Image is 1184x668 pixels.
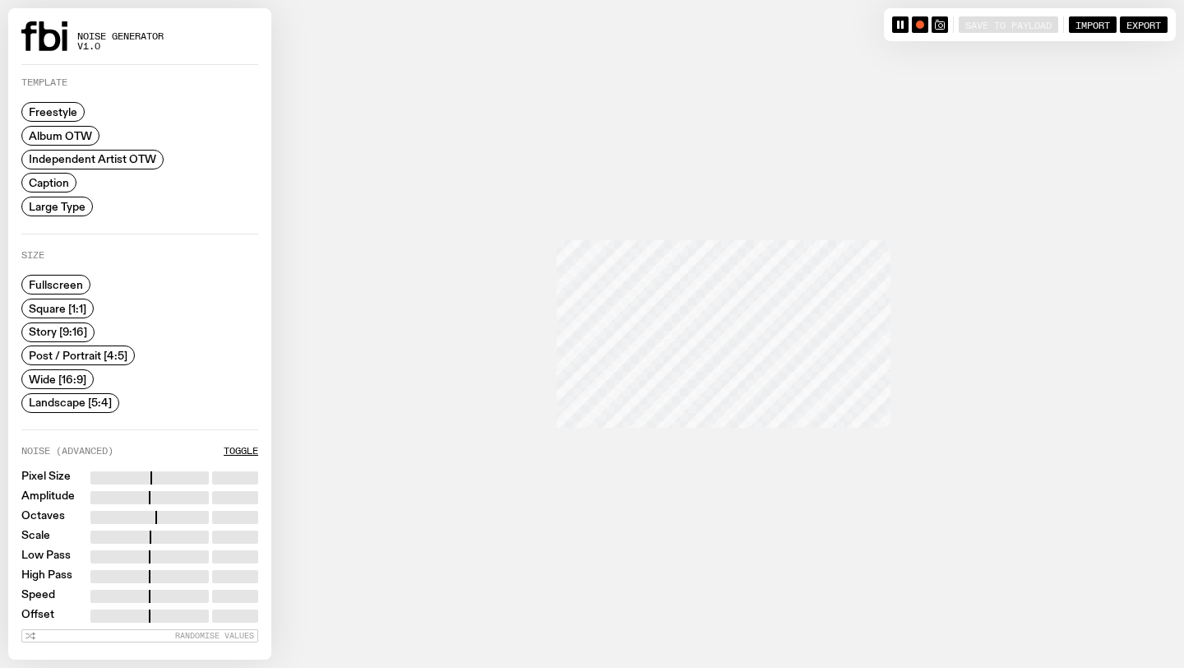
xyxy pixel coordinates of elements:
label: High Pass [21,570,72,583]
label: Pixel Size [21,471,71,485]
span: Caption [29,177,69,189]
span: Fullscreen [29,279,83,291]
span: Freestyle [29,106,77,118]
label: Amplitude [21,491,75,504]
label: Speed [21,590,55,603]
button: Randomise Values [21,629,258,642]
span: Independent Artist OTW [29,153,156,165]
span: Post / Portrait [4:5] [29,350,127,362]
span: Album OTW [29,129,92,141]
span: Export [1126,19,1161,30]
span: Landscape [5:4] [29,397,112,409]
span: v1.0 [77,42,164,51]
label: Size [21,251,44,260]
label: Low Pass [21,550,71,564]
span: Square [1:1] [29,302,86,314]
label: Offset [21,610,54,623]
span: Randomise Values [175,631,254,640]
button: Save to Payload [959,16,1058,33]
label: Scale [21,531,50,544]
span: Noise Generator [77,32,164,41]
label: Noise (Advanced) [21,447,113,456]
label: Octaves [21,511,65,524]
button: Export [1120,16,1168,33]
button: Toggle [224,447,258,456]
span: Large Type [29,200,86,212]
button: Import [1069,16,1117,33]
span: Save to Payload [965,19,1052,30]
label: Template [21,78,67,87]
span: Story [9:16] [29,326,87,338]
span: Import [1075,19,1110,30]
span: Wide [16:9] [29,373,86,385]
